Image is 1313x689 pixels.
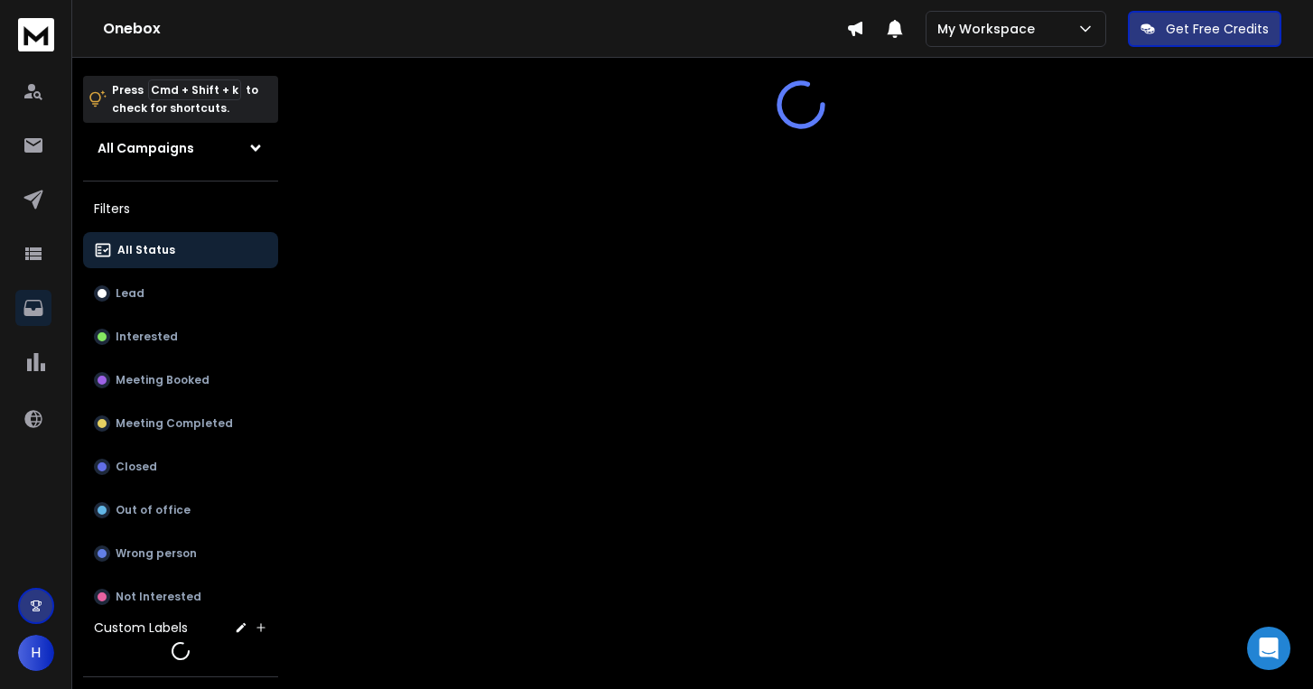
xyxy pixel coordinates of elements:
button: All Status [83,232,278,268]
img: logo [18,18,54,51]
h1: All Campaigns [98,139,194,157]
button: Wrong person [83,535,278,572]
p: Not Interested [116,590,201,604]
p: Meeting Completed [116,416,233,431]
p: Meeting Booked [116,373,210,387]
span: Cmd + Shift + k [148,79,241,100]
h3: Custom Labels [94,619,188,637]
div: Open Intercom Messenger [1247,627,1290,670]
p: Out of office [116,503,191,517]
button: Get Free Credits [1128,11,1281,47]
button: Not Interested [83,579,278,615]
p: My Workspace [937,20,1042,38]
p: Press to check for shortcuts. [112,81,258,117]
p: Closed [116,460,157,474]
h3: Filters [83,196,278,221]
button: Meeting Booked [83,362,278,398]
button: Meeting Completed [83,405,278,442]
p: Interested [116,330,178,344]
button: All Campaigns [83,130,278,166]
button: Out of office [83,492,278,528]
p: Get Free Credits [1166,20,1269,38]
button: Closed [83,449,278,485]
h1: Onebox [103,18,846,40]
button: H [18,635,54,671]
p: Wrong person [116,546,197,561]
button: Lead [83,275,278,312]
button: Interested [83,319,278,355]
p: Lead [116,286,144,301]
p: All Status [117,243,175,257]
